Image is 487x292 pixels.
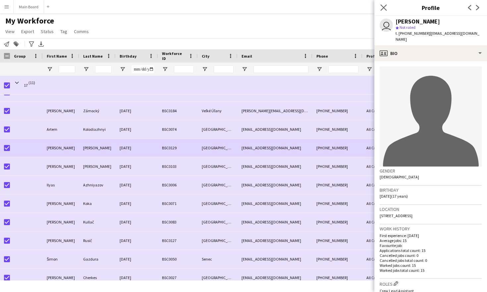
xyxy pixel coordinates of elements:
[116,268,158,287] div: [DATE]
[198,213,238,231] div: [GEOGRAPHIC_DATA]
[198,120,238,138] div: [GEOGRAPHIC_DATA]
[174,65,194,73] input: Workforce ID Filter Input
[380,226,482,232] h3: Work history
[24,76,28,95] span: 17
[202,54,209,59] span: City
[380,206,482,212] h3: Location
[400,25,415,30] span: Not rated
[116,102,158,120] div: [DATE]
[238,176,312,194] div: [EMAIL_ADDRESS][DOMAIN_NAME]
[214,65,234,73] input: City Filter Input
[120,54,136,59] span: Birthday
[380,233,482,238] p: First experience: [DATE]
[79,157,116,175] div: [PERSON_NAME]
[198,139,238,157] div: [GEOGRAPHIC_DATA]
[79,120,116,138] div: Kolodiazhnyi
[158,213,198,231] div: BSC0083
[27,40,35,48] app-action-btn: Advanced filters
[132,65,154,73] input: Birthday Filter Input
[380,280,482,287] h3: Roles
[83,66,89,72] button: Open Filter Menu
[74,28,89,34] span: Comms
[380,263,482,268] p: Worked jobs count: 15
[41,28,54,34] span: Status
[238,194,312,213] div: [EMAIL_ADDRESS][DOMAIN_NAME]
[14,0,44,13] button: Main Board
[21,28,34,34] span: Export
[198,194,238,213] div: [GEOGRAPHIC_DATA]
[198,250,238,268] div: Senec
[362,268,405,287] div: All Crew
[47,66,53,72] button: Open Filter Menu
[79,213,116,231] div: Kullač
[5,28,15,34] span: View
[312,120,362,138] div: [PHONE_NUMBER]
[328,65,358,73] input: Phone Filter Input
[198,102,238,120] div: Veľké Úľany
[162,51,186,61] span: Workforce ID
[316,66,322,72] button: Open Filter Menu
[366,54,380,59] span: Profile
[374,3,487,12] h3: Profile
[238,268,312,287] div: [EMAIL_ADDRESS][DOMAIN_NAME]
[380,194,408,199] span: [DATE] (17 years)
[366,66,372,72] button: Open Filter Menu
[158,250,198,268] div: BSC0050
[37,40,45,48] app-action-btn: Export XLSX
[43,120,79,138] div: Artem
[242,54,252,59] span: Email
[396,31,430,36] span: t. [PHONE_NUMBER]
[380,174,419,179] span: [DEMOGRAPHIC_DATA]
[43,250,79,268] div: Šimon
[38,27,56,36] a: Status
[79,194,116,213] div: Koka
[28,76,35,89] span: (11)
[43,231,79,250] div: [PERSON_NAME]
[158,194,198,213] div: BSC0071
[380,243,482,248] p: Favourite job:
[380,258,482,263] p: Cancelled jobs total count: 0
[396,31,479,42] span: | [EMAIL_ADDRESS][DOMAIN_NAME]
[158,157,198,175] div: BSC0103
[116,120,158,138] div: [DATE]
[71,27,91,36] a: Comms
[380,268,482,273] p: Worked jobs total count: 15
[60,28,67,34] span: Tag
[362,176,405,194] div: All Crew
[158,268,198,287] div: BSC0027
[198,157,238,175] div: [GEOGRAPHIC_DATA]
[312,268,362,287] div: [PHONE_NUMBER]
[116,139,158,157] div: [DATE]
[362,213,405,231] div: All Crew
[43,176,79,194] div: Ilyas
[58,27,70,36] a: Tag
[14,54,26,59] span: Group
[312,250,362,268] div: [PHONE_NUMBER]
[396,19,440,24] div: [PERSON_NAME]
[238,231,312,250] div: [EMAIL_ADDRESS][DOMAIN_NAME]
[43,194,79,213] div: [PERSON_NAME]
[43,157,79,175] div: [PERSON_NAME]
[43,268,79,287] div: [PERSON_NAME]
[253,65,308,73] input: Email Filter Input
[312,157,362,175] div: [PHONE_NUMBER]
[380,187,482,193] h3: Birthday
[162,66,168,72] button: Open Filter Menu
[312,139,362,157] div: [PHONE_NUMBER]
[312,194,362,213] div: [PHONE_NUMBER]
[47,54,67,59] span: First Name
[242,66,247,72] button: Open Filter Menu
[59,65,75,73] input: First Name Filter Input
[158,102,198,120] div: BSC0184
[380,248,482,253] p: Applications total count: 15
[79,176,116,194] div: Azhniyazov
[380,213,412,218] span: [STREET_ADDRESS]
[5,16,54,26] span: My Workforce
[362,102,405,120] div: All Crew
[362,157,405,175] div: All Crew
[43,139,79,157] div: [PERSON_NAME]
[312,102,362,120] div: [PHONE_NUMBER]
[238,139,312,157] div: [EMAIL_ADDRESS][DOMAIN_NAME]
[238,213,312,231] div: [EMAIL_ADDRESS][DOMAIN_NAME]
[116,157,158,175] div: [DATE]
